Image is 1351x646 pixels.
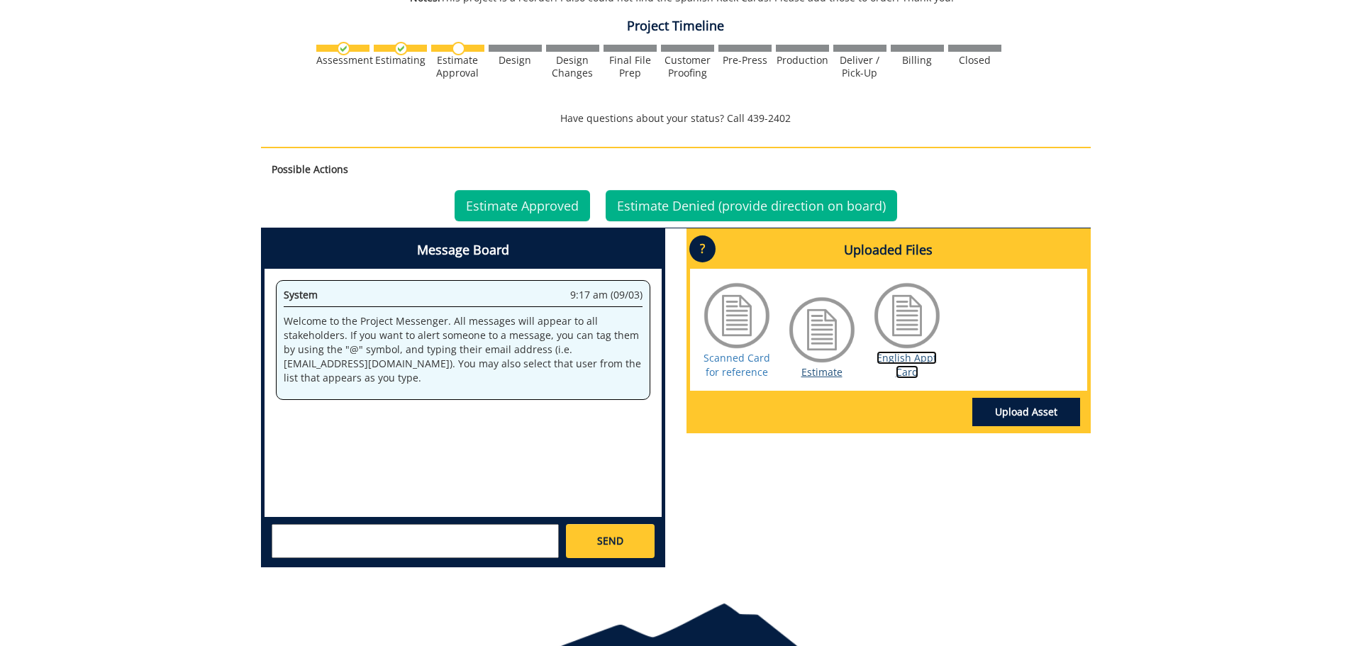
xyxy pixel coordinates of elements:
[606,190,897,221] a: Estimate Denied (provide direction on board)
[489,54,542,67] div: Design
[690,232,1087,269] h4: Uploaded Files
[452,42,465,55] img: no
[718,54,772,67] div: Pre-Press
[284,288,318,301] span: System
[661,54,714,79] div: Customer Proofing
[394,42,408,55] img: checkmark
[833,54,886,79] div: Deliver / Pick-Up
[972,398,1080,426] a: Upload Asset
[566,524,654,558] a: SEND
[316,54,369,67] div: Assessment
[431,54,484,79] div: Estimate Approval
[689,235,716,262] p: ?
[374,54,427,67] div: Estimating
[877,351,937,379] a: English Appt Card
[546,54,599,79] div: Design Changes
[272,162,348,176] strong: Possible Actions
[891,54,944,67] div: Billing
[704,351,770,379] a: Scanned Card for reference
[261,19,1091,33] h4: Project Timeline
[337,42,350,55] img: checkmark
[948,54,1001,67] div: Closed
[801,365,843,379] a: Estimate
[597,534,623,548] span: SEND
[604,54,657,79] div: Final File Prep
[455,190,590,221] a: Estimate Approved
[570,288,643,302] span: 9:17 am (09/03)
[776,54,829,67] div: Production
[265,232,662,269] h4: Message Board
[272,524,559,558] textarea: messageToSend
[261,111,1091,126] p: Have questions about your status? Call 439-2402
[284,314,643,385] p: Welcome to the Project Messenger. All messages will appear to all stakeholders. If you want to al...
